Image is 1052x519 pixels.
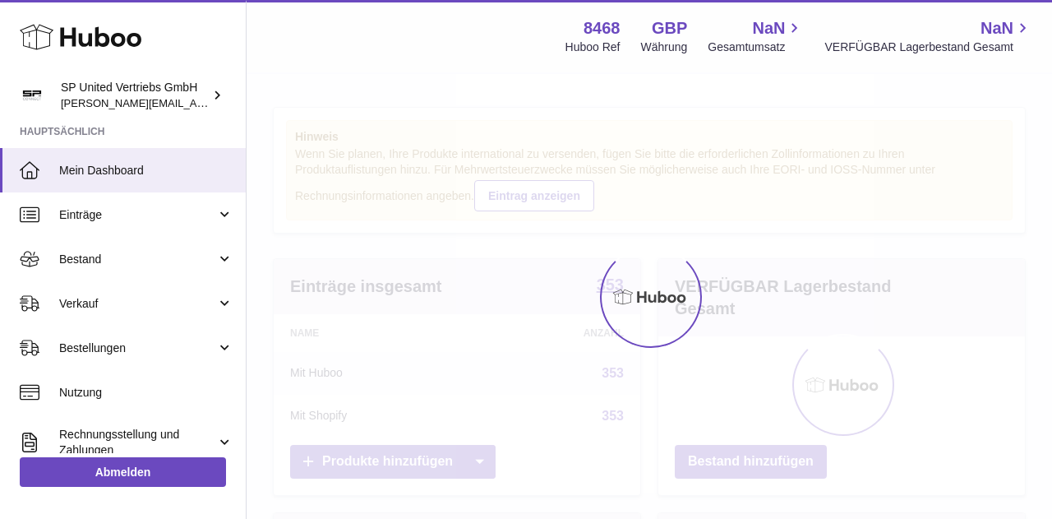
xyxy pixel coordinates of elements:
span: Gesamtumsatz [708,39,804,55]
span: Nutzung [59,385,233,401]
img: tim@sp-united.com [20,83,44,108]
a: Abmelden [20,457,226,487]
span: [PERSON_NAME][EMAIL_ADDRESS][DOMAIN_NAME] [61,96,330,109]
span: VERFÜGBAR Lagerbestand Gesamt [824,39,1032,55]
a: NaN VERFÜGBAR Lagerbestand Gesamt [824,17,1032,55]
div: SP United Vertriebs GmbH [61,80,209,111]
span: Verkauf [59,296,216,312]
strong: GBP [652,17,687,39]
span: Mein Dashboard [59,163,233,178]
span: NaN [980,17,1013,39]
div: Währung [641,39,688,55]
span: Bestellungen [59,341,216,356]
a: NaN Gesamtumsatz [708,17,804,55]
span: NaN [752,17,785,39]
div: Huboo Ref [565,39,621,55]
span: Bestand [59,252,216,267]
span: Einträge [59,207,216,223]
strong: 8468 [584,17,621,39]
span: Rechnungsstellung und Zahlungen [59,427,216,458]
